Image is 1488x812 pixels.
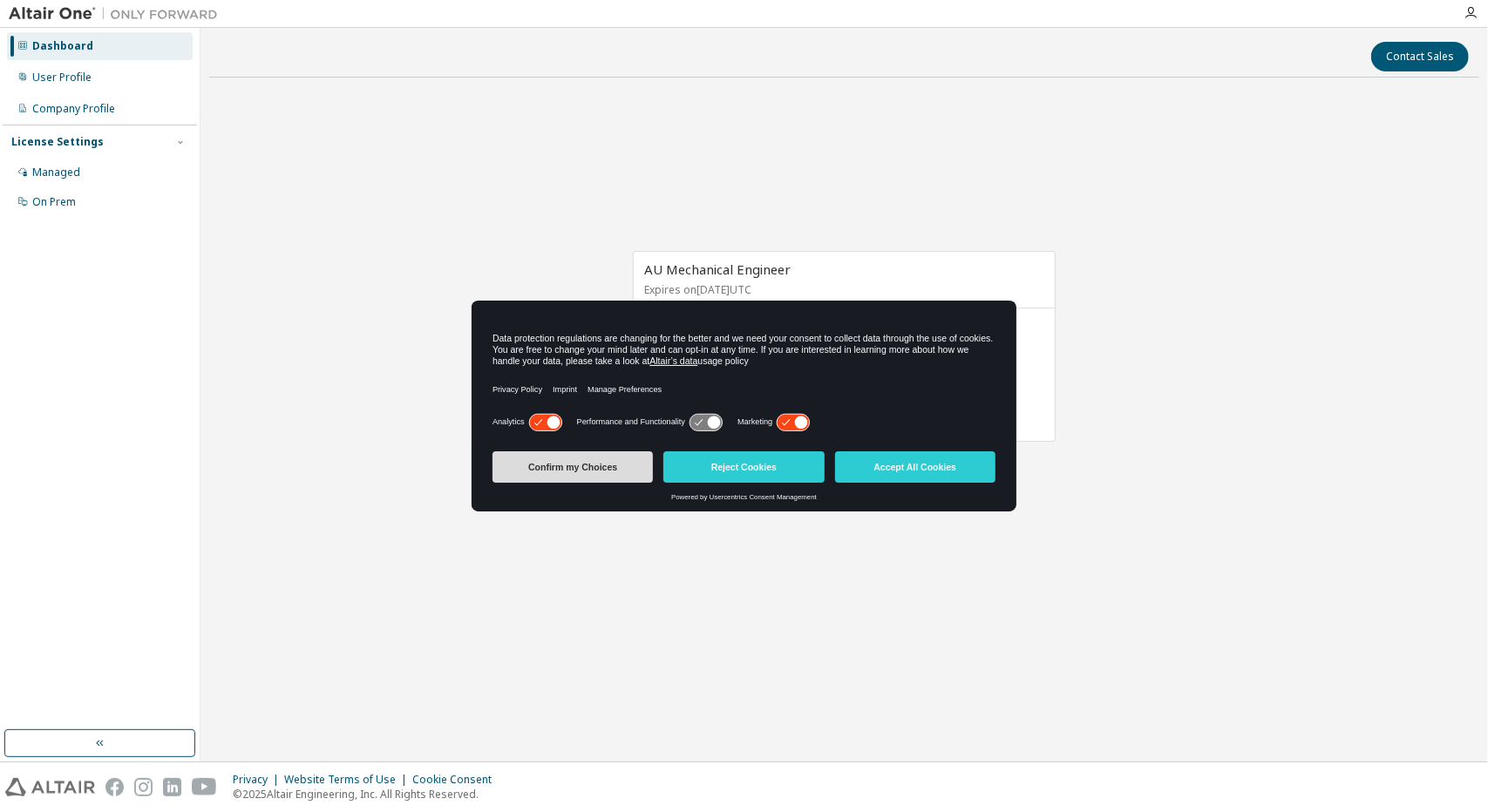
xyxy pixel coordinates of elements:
[233,773,284,787] div: Privacy
[644,261,791,278] span: AU Mechanical Engineer
[163,778,181,796] img: linkedin.svg
[233,787,502,802] p: © 2025 Altair Engineering, Inc. All Rights Reserved.
[32,102,115,116] div: Company Profile
[134,778,153,796] img: instagram.svg
[32,166,80,179] div: Managed
[5,778,95,796] img: altair_logo.svg
[284,773,412,787] div: Website Terms of Use
[644,282,1040,297] p: Expires on [DATE] UTC
[1371,42,1469,71] button: Contact Sales
[32,71,92,85] div: User Profile
[9,5,227,23] img: Altair One
[11,135,104,149] div: License Settings
[105,778,124,796] img: facebook.svg
[192,778,217,796] img: youtube.svg
[32,39,93,53] div: Dashboard
[32,195,76,209] div: On Prem
[412,773,502,787] div: Cookie Consent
